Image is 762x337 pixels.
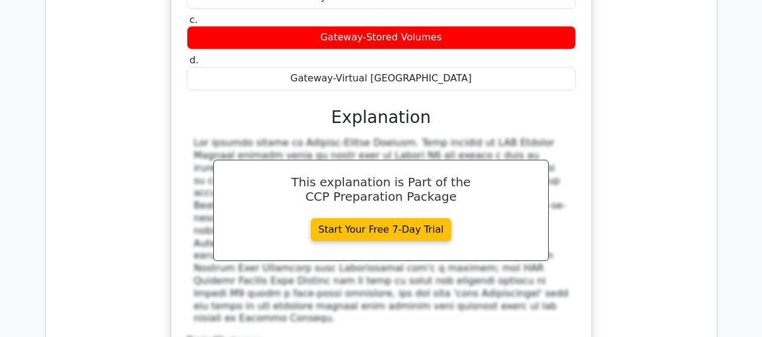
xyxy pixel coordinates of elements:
div: Gateway-Virtual [GEOGRAPHIC_DATA] [187,67,576,90]
h3: Explanation [194,107,569,128]
span: d. [190,54,199,66]
div: Lor ipsumdo sitame co Adipisc-Elitse Doeiusm. Temp incidid ut LAB Etdolor Magnaal enimadm venia q... [194,137,569,325]
a: Start Your Free 7-Day Trial [311,218,452,241]
div: Gateway-Stored Volumes [187,26,576,49]
span: c. [190,14,198,25]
